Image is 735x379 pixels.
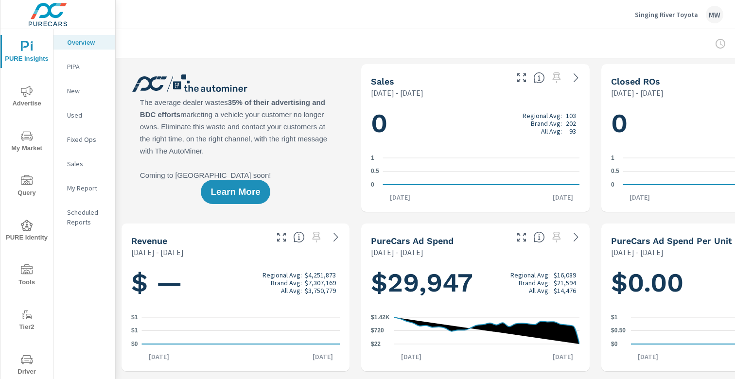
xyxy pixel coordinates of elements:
[531,120,562,127] p: Brand Avg:
[293,231,305,243] span: Total sales revenue over the selected date range. [Source: This data is sourced from the dealer’s...
[328,229,344,245] a: See more details in report
[53,108,115,122] div: Used
[611,327,626,334] text: $0.50
[514,70,529,86] button: Make Fullscreen
[611,87,664,99] p: [DATE] - [DATE]
[554,279,576,287] p: $21,594
[3,309,50,333] span: Tier2
[533,231,545,243] span: Total cost of media for all PureCars channels for the selected dealership group over the selected...
[3,175,50,199] span: Query
[519,279,550,287] p: Brand Avg:
[131,327,138,334] text: $1
[611,181,614,188] text: 0
[309,229,324,245] span: Select a preset date range to save this widget
[533,72,545,84] span: Number of vehicles sold by the dealership over the selected date range. [Source: This data is sou...
[546,192,580,202] p: [DATE]
[554,287,576,294] p: $14,476
[3,220,50,243] span: PURE Identity
[67,62,107,71] p: PIPA
[566,120,576,127] p: 202
[67,37,107,47] p: Overview
[529,287,550,294] p: All Avg:
[611,246,664,258] p: [DATE] - [DATE]
[371,266,579,299] h1: $29,947
[371,76,394,86] h5: Sales
[549,229,564,245] span: Select a preset date range to save this widget
[566,112,576,120] p: 103
[371,327,384,334] text: $720
[142,352,176,362] p: [DATE]
[131,266,340,299] h1: $ —
[611,155,614,161] text: 1
[611,168,619,175] text: 0.5
[281,287,302,294] p: All Avg:
[510,271,550,279] p: Regional Avg:
[53,132,115,147] div: Fixed Ops
[394,352,428,362] p: [DATE]
[541,127,562,135] p: All Avg:
[611,341,618,347] text: $0
[635,10,698,19] p: Singing River Toyota
[549,70,564,86] span: Select a preset date range to save this widget
[568,70,584,86] a: See more details in report
[554,271,576,279] p: $16,089
[523,112,562,120] p: Regional Avg:
[383,192,417,202] p: [DATE]
[611,314,618,321] text: $1
[371,107,579,140] h1: 0
[53,35,115,50] div: Overview
[201,180,270,204] button: Learn More
[67,135,107,144] p: Fixed Ops
[546,352,580,362] p: [DATE]
[371,341,381,347] text: $22
[371,168,379,175] text: 0.5
[371,236,454,246] h5: PureCars Ad Spend
[210,188,260,196] span: Learn More
[271,279,302,287] p: Brand Avg:
[131,341,138,347] text: $0
[3,354,50,378] span: Driver
[3,264,50,288] span: Tools
[131,246,184,258] p: [DATE] - [DATE]
[306,352,340,362] p: [DATE]
[3,130,50,154] span: My Market
[67,207,107,227] p: Scheduled Reports
[371,246,423,258] p: [DATE] - [DATE]
[623,192,657,202] p: [DATE]
[53,84,115,98] div: New
[706,6,723,23] div: MW
[305,279,336,287] p: $7,307,169
[371,155,374,161] text: 1
[274,229,289,245] button: Make Fullscreen
[568,229,584,245] a: See more details in report
[53,205,115,229] div: Scheduled Reports
[3,41,50,65] span: PURE Insights
[305,287,336,294] p: $3,750,779
[3,86,50,109] span: Advertise
[371,314,390,321] text: $1.42K
[305,271,336,279] p: $4,251,873
[514,229,529,245] button: Make Fullscreen
[371,181,374,188] text: 0
[131,236,167,246] h5: Revenue
[371,87,423,99] p: [DATE] - [DATE]
[67,159,107,169] p: Sales
[67,183,107,193] p: My Report
[631,352,665,362] p: [DATE]
[262,271,302,279] p: Regional Avg:
[67,110,107,120] p: Used
[53,156,115,171] div: Sales
[569,127,576,135] p: 93
[67,86,107,96] p: New
[131,314,138,321] text: $1
[611,76,660,86] h5: Closed ROs
[53,181,115,195] div: My Report
[53,59,115,74] div: PIPA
